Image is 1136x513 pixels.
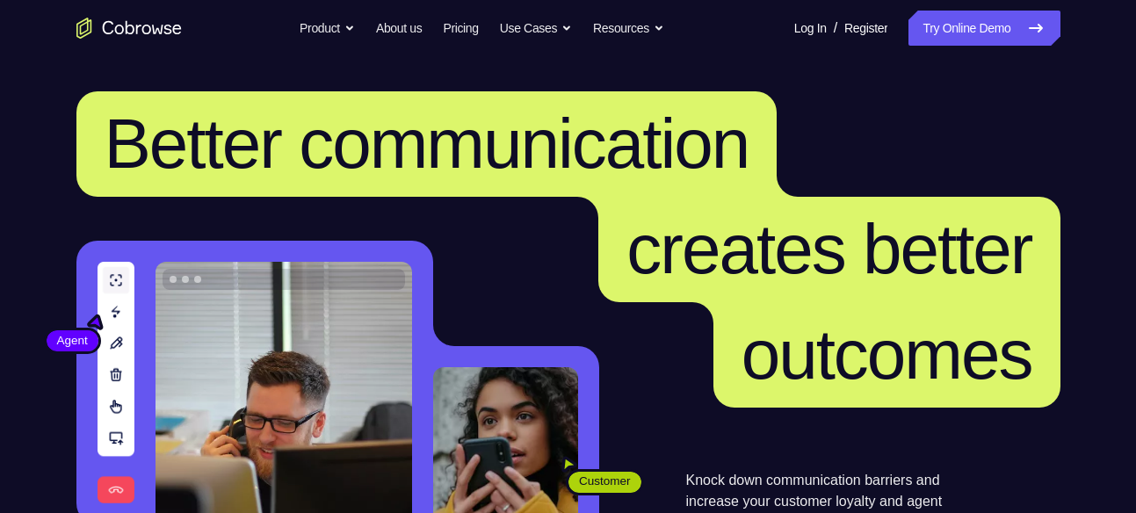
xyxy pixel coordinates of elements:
[794,11,827,46] a: Log In
[626,210,1031,288] span: creates better
[844,11,887,46] a: Register
[300,11,355,46] button: Product
[500,11,572,46] button: Use Cases
[76,18,182,39] a: Go to the home page
[908,11,1060,46] a: Try Online Demo
[443,11,478,46] a: Pricing
[834,18,837,39] span: /
[593,11,664,46] button: Resources
[105,105,749,183] span: Better communication
[376,11,422,46] a: About us
[742,315,1032,394] span: outcomes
